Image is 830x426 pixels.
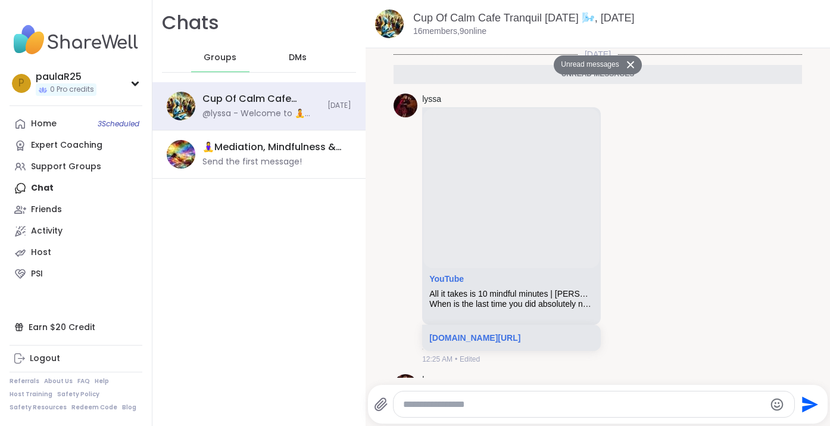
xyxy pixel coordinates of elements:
[429,274,464,284] a: Attachment
[10,135,142,156] a: Expert Coaching
[44,377,73,385] a: About Us
[394,94,417,117] img: https://sharewell-space-live.sfo3.digitaloceanspaces.com/user-generated/5ec7d22b-bff4-42bd-9ffa-4...
[31,225,63,237] div: Activity
[10,113,142,135] a: Home3Scheduled
[10,316,142,338] div: Earn $20 Credit
[10,19,142,61] img: ShareWell Nav Logo
[77,377,90,385] a: FAQ
[167,140,195,169] img: 🧘‍♀️Mediation, Mindfulness & Magic 🔮 , Oct 15
[202,108,320,120] div: @lyssa - Welcome to 🧘 Tranquil [DATE] Cup Of Calm thank you for taking the time to stepping into ...
[31,268,43,280] div: PSI
[327,101,351,111] span: [DATE]
[460,354,480,365] span: Edited
[10,199,142,220] a: Friends
[394,374,417,398] img: https://sharewell-space-live.sfo3.digitaloceanspaces.com/user-generated/5ec7d22b-bff4-42bd-9ffa-4...
[122,403,136,412] a: Blog
[423,108,600,268] iframe: YouTube video player
[95,377,109,385] a: Help
[10,220,142,242] a: Activity
[422,354,453,365] span: 12:25 AM
[30,353,60,365] div: Logout
[71,403,117,412] a: Redeem Code
[10,348,142,369] a: Logout
[289,52,307,64] span: DMs
[554,55,622,74] button: Unread messages
[31,204,62,216] div: Friends
[162,10,219,36] h1: Chats
[10,390,52,399] a: Host Training
[31,247,51,259] div: Host
[50,85,94,95] span: 0 Pro credits
[770,397,784,412] button: Emoji picker
[10,263,142,285] a: PSI
[795,391,822,418] button: Send
[413,26,486,38] p: 16 members, 9 online
[422,94,441,105] a: lyssa
[202,156,302,168] div: Send the first message!
[10,156,142,178] a: Support Groups
[375,10,404,38] img: Cup Of Calm Cafe Tranquil Tuesday 🌬️, Oct 14
[10,403,67,412] a: Safety Resources
[455,354,457,365] span: •
[57,390,99,399] a: Safety Policy
[202,141,344,154] div: 🧘‍♀️Mediation, Mindfulness & Magic 🔮 , [DATE]
[429,289,594,299] div: All it takes is 10 mindful minutes | [PERSON_NAME] | [PERSON_NAME]
[31,118,57,130] div: Home
[578,48,618,60] span: [DATE]
[429,299,594,309] div: When is the last time you did absolutely nothing for 10 whole minutes? Not texting, talking or ev...
[429,333,520,343] a: [DOMAIN_NAME][URL]
[204,52,236,64] span: Groups
[10,377,39,385] a: Referrals
[403,399,765,411] textarea: Type your message
[394,65,802,84] div: Unread messages
[422,374,441,386] a: lyssa
[10,242,142,263] a: Host
[31,161,101,173] div: Support Groups
[31,139,102,151] div: Expert Coaching
[98,119,139,129] span: 3 Scheduled
[36,70,96,83] div: paulaR25
[413,12,634,24] a: Cup Of Calm Cafe Tranquil [DATE] 🌬️, [DATE]
[167,92,195,120] img: Cup Of Calm Cafe Tranquil Tuesday 🌬️, Oct 14
[202,92,320,105] div: Cup Of Calm Cafe Tranquil [DATE] 🌬️, [DATE]
[18,76,24,91] span: p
